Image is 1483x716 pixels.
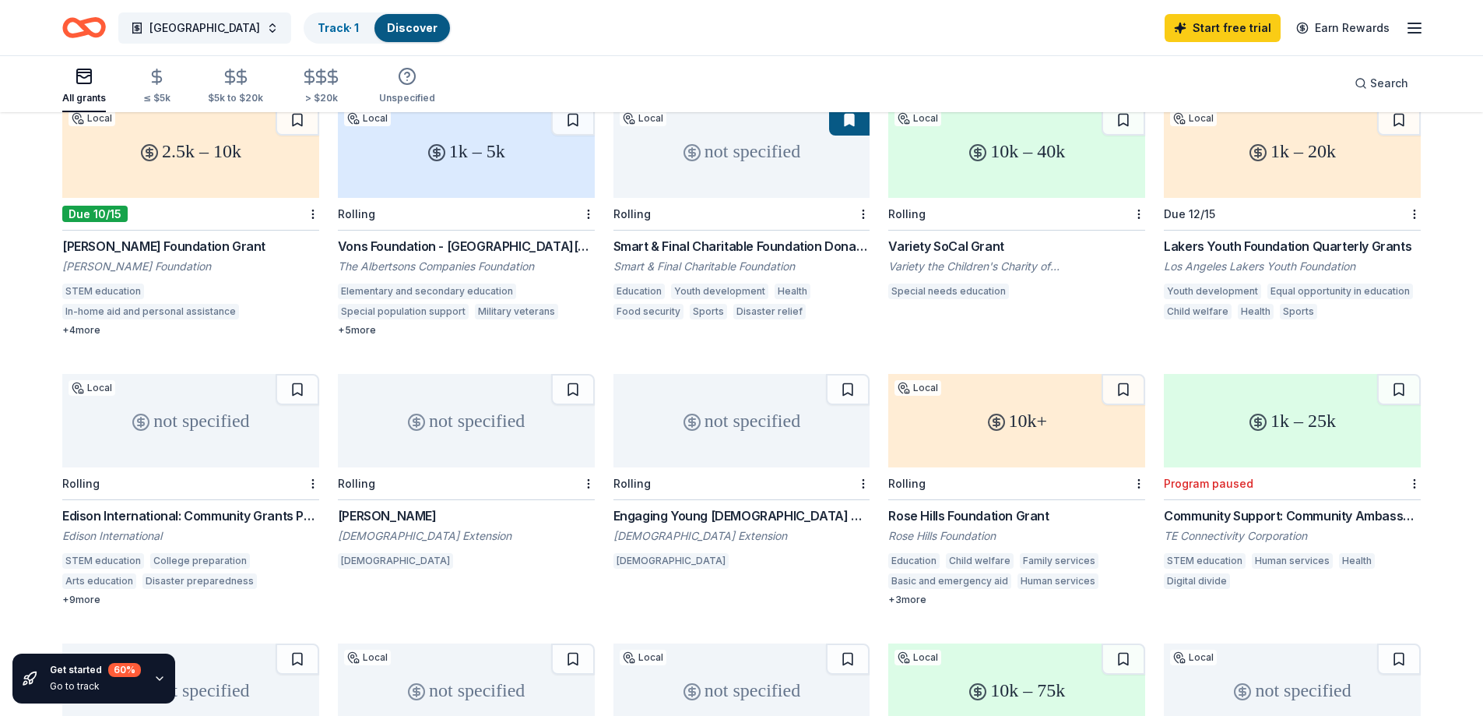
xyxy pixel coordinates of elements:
[62,573,136,589] div: Arts education
[338,304,469,319] div: Special population support
[62,553,144,569] div: STEM education
[62,9,106,46] a: Home
[1164,207,1215,220] div: Due 12/15
[1164,573,1230,589] div: Digital divide
[613,259,870,274] div: Smart & Final Charitable Foundation
[1170,650,1217,665] div: Local
[690,304,727,319] div: Sports
[50,663,141,677] div: Get started
[318,21,359,34] a: Track· 1
[1164,477,1253,490] div: Program paused
[62,324,319,337] div: + 4 more
[62,104,319,198] div: 2.5k – 10k
[613,374,870,573] a: not specifiedRollingEngaging Young [DEMOGRAPHIC_DATA] Grants[DEMOGRAPHIC_DATA] Extension[DEMOGRAP...
[1370,74,1408,93] span: Search
[338,324,595,337] div: + 5 more
[1164,304,1232,319] div: Child welfare
[62,104,319,337] a: 2.5k – 10kLocalDue 10/15[PERSON_NAME] Foundation Grant[PERSON_NAME] FoundationSTEM educationIn-ho...
[338,259,595,274] div: The Albertsons Companies Foundation
[150,553,250,569] div: College preparation
[613,104,870,198] div: not specified
[338,207,375,220] div: Rolling
[1164,104,1421,198] div: 1k – 20k
[613,207,651,220] div: Rolling
[62,206,128,222] div: Due 10/15
[379,61,435,112] button: Unspecified
[475,304,558,319] div: Military veterans
[888,104,1145,304] a: 10k – 40kLocalRollingVariety SoCal GrantVariety the Children's Charity of [GEOGRAPHIC_DATA][US_ST...
[613,374,870,467] div: not specified
[62,259,319,274] div: [PERSON_NAME] Foundation
[143,92,170,104] div: ≤ $5k
[613,104,870,324] a: not specifiedLocalRollingSmart & Final Charitable Foundation DonationsSmart & Final Charitable Fo...
[1164,553,1246,569] div: STEM education
[613,237,870,256] div: Smart & Final Charitable Foundation Donations
[62,506,319,525] div: Edison International: Community Grants Program
[1287,14,1399,42] a: Earn Rewards
[69,380,115,396] div: Local
[613,528,870,544] div: [DEMOGRAPHIC_DATA] Extension
[142,573,257,589] div: Disaster preparedness
[1164,259,1421,274] div: Los Angeles Lakers Youth Foundation
[620,650,666,665] div: Local
[338,506,595,525] div: [PERSON_NAME]
[62,528,319,544] div: Edison International
[1252,553,1333,569] div: Human services
[338,374,595,573] a: not specifiedRolling[PERSON_NAME][DEMOGRAPHIC_DATA] Extension[DEMOGRAPHIC_DATA]
[888,259,1145,274] div: Variety the Children's Charity of [GEOGRAPHIC_DATA][US_STATE]
[888,506,1145,525] div: Rose Hills Foundation Grant
[208,62,263,112] button: $5k to $20k
[344,111,391,126] div: Local
[888,207,926,220] div: Rolling
[1164,374,1421,467] div: 1k – 25k
[946,553,1014,569] div: Child welfare
[344,650,391,665] div: Local
[775,284,810,299] div: Health
[613,553,729,569] div: [DEMOGRAPHIC_DATA]
[1165,14,1281,42] a: Start free trial
[1164,237,1421,256] div: Lakers Youth Foundation Quarterly Grants
[1339,553,1375,569] div: Health
[62,594,319,606] div: + 9 more
[379,92,435,104] div: Unspecified
[888,573,1011,589] div: Basic and emergency aid
[300,62,342,112] button: > $20k
[62,374,319,467] div: not specified
[888,374,1145,606] a: 10k+LocalRollingRose Hills Foundation GrantRose Hills FoundationEducationChild welfareFamily serv...
[888,477,926,490] div: Rolling
[118,12,291,44] button: [GEOGRAPHIC_DATA]
[613,304,684,319] div: Food security
[1020,553,1098,569] div: Family services
[733,304,806,319] div: Disaster relief
[62,92,106,104] div: All grants
[1238,304,1274,319] div: Health
[1342,68,1421,99] button: Search
[1164,374,1421,594] a: 1k – 25kProgram pausedCommunity Support: Community Ambassador Program ([GEOGRAPHIC_DATA] and Outs...
[1170,111,1217,126] div: Local
[338,237,595,256] div: Vons Foundation - [GEOGRAPHIC_DATA][US_STATE]
[338,104,595,337] a: 1k – 5kLocalRollingVons Foundation - [GEOGRAPHIC_DATA][US_STATE]The Albertsons Companies Foundati...
[671,284,768,299] div: Youth development
[613,506,870,525] div: Engaging Young [DEMOGRAPHIC_DATA] Grants
[304,12,452,44] button: Track· 1Discover
[62,304,239,319] div: In-home aid and personal assistance
[62,284,144,299] div: STEM education
[300,92,342,104] div: > $20k
[62,237,319,256] div: [PERSON_NAME] Foundation Grant
[69,111,115,126] div: Local
[888,528,1145,544] div: Rose Hills Foundation
[1017,573,1098,589] div: Human services
[208,92,263,104] div: $5k to $20k
[1164,284,1261,299] div: Youth development
[62,374,319,606] a: not specifiedLocalRollingEdison International: Community Grants ProgramEdison InternationalSTEM e...
[888,553,940,569] div: Education
[338,374,595,467] div: not specified
[888,237,1145,256] div: Variety SoCal Grant
[620,111,666,126] div: Local
[1280,304,1317,319] div: Sports
[62,61,106,112] button: All grants
[888,374,1145,467] div: 10k+
[894,111,941,126] div: Local
[338,528,595,544] div: [DEMOGRAPHIC_DATA] Extension
[108,663,141,677] div: 60 %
